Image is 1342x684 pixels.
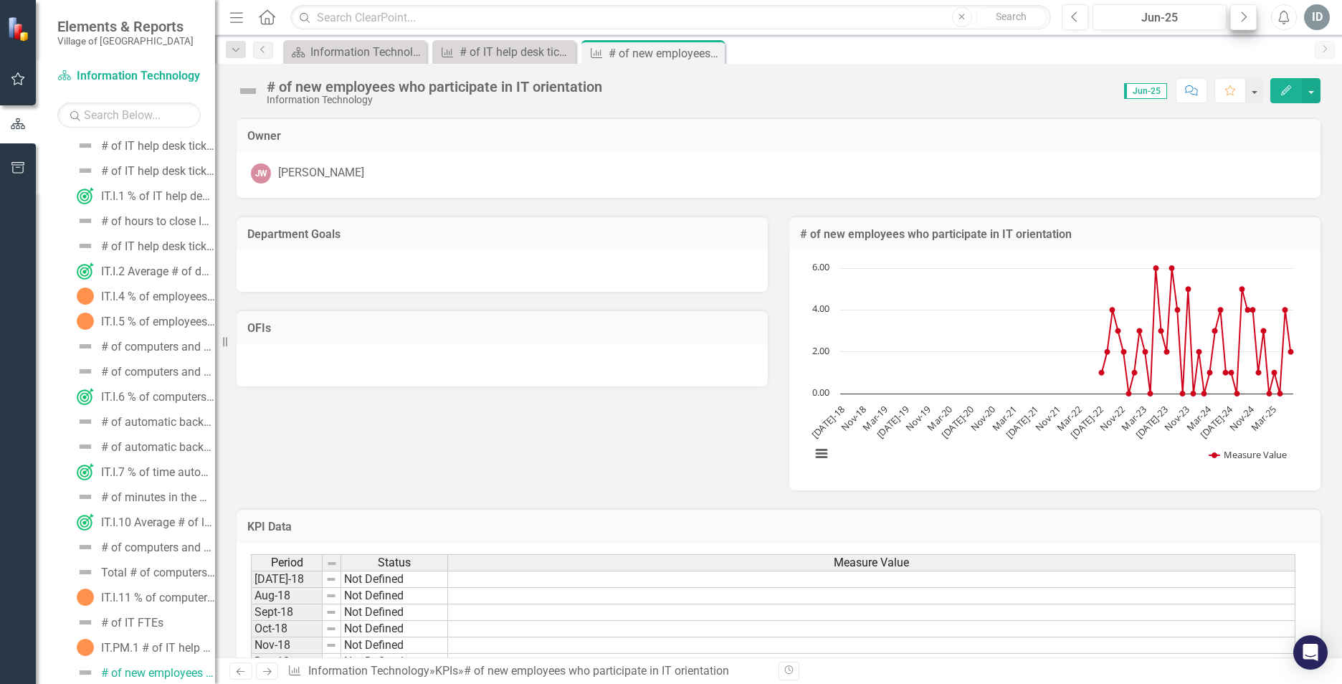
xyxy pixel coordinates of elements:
path: May-25, 4. Measure Value. [1282,308,1288,313]
div: Jun-25 [1098,9,1222,27]
path: Jul-23, 2. Measure Value. [1164,349,1170,355]
path: Dec-24, 1. Measure Value. [1256,370,1262,376]
div: # of IT help desk tickets submitted [101,165,215,178]
text: 2.00 [812,344,829,357]
path: Jun-24, 1. Measure Value. [1223,370,1229,376]
td: [DATE]-18 [251,571,323,588]
img: 8DAGhfEEPCf229AAAAAElFTkSuQmCC [325,607,337,618]
path: Nov-22, 2. Measure Value. [1121,349,1127,355]
td: Not Defined [341,654,448,670]
path: Nov-23, 5. Measure Value. [1186,286,1191,292]
span: Search [996,11,1027,22]
button: View chart menu, Chart [812,444,832,464]
span: Period [271,556,303,569]
text: Nov-23 [1162,403,1192,433]
path: Jun-25, 2. Measure Value. [1288,349,1294,355]
text: [DATE]-24 [1197,403,1236,442]
a: IT.I.5 % of employees satisfied with the timeliness of IT help desk services [73,310,215,333]
path: Jan-25, 3. Measure Value. [1261,328,1267,334]
img: No Information [77,639,94,656]
img: ClearPoint Strategy [7,16,32,41]
text: 4.00 [812,302,829,315]
a: Information Technology [308,664,429,678]
path: Oct-23, 0. Measure Value. [1180,391,1186,396]
div: # of automatic backups that are successful [101,416,215,429]
button: Show Measure Value [1209,448,1288,461]
span: Elements & Reports [57,18,194,35]
img: Not Defined [77,212,94,229]
div: IT.I.7 % of time automatic backups are successful [101,466,215,479]
div: Open Intercom Messenger [1293,635,1328,670]
div: # of new employees who participate in IT orientation [609,44,721,62]
a: IT.I.11 % of computers and servers that are [DEMOGRAPHIC_DATA] or less [73,586,215,609]
div: # of computers and servers within an active threshold that have current antivirus protection [101,341,215,353]
img: 8DAGhfEEPCf229AAAAAElFTkSuQmCC [325,623,337,635]
h3: Owner [247,130,1310,143]
div: # of computers and servers that are [DEMOGRAPHIC_DATA] or less [101,541,215,554]
div: JW [251,163,271,184]
a: # of new employees who participate in IT orientation [73,661,215,684]
div: # of hours to close IT help desk tickets [101,215,215,228]
img: On Target [77,513,94,531]
text: Nov-19 [903,403,933,433]
div: IT.I.1 % of IT help desk tickets closed [DATE] [101,190,215,203]
path: Mar-23, 2. Measure Value. [1143,349,1148,355]
td: Aug-18 [251,588,323,604]
h3: Department Goals [247,228,757,241]
img: No Information [77,288,94,305]
path: Sep-22, 4. Measure Value. [1110,308,1115,313]
a: IT.PM.1 # of IT help desk tickets closed per FTE per month [73,636,215,659]
img: Not Defined [77,137,94,154]
td: Dec-18 [251,654,323,670]
div: # of IT FTEs [101,617,163,630]
td: Oct-18 [251,621,323,637]
text: [DATE]-20 [938,403,976,441]
path: Mar-25, 1. Measure Value. [1272,370,1277,376]
a: IT.I.2 Average # of days to close IT help desk tickets [73,260,215,282]
div: Information Technology - Landing Page [310,43,423,61]
text: Mar-25 [1248,403,1278,433]
img: 8DAGhfEEPCf229AAAAAElFTkSuQmCC [325,656,337,668]
img: Not Defined [77,538,94,556]
img: On Target [77,187,94,204]
path: Dec-23, 0. Measure Value. [1191,391,1196,396]
a: # of hours to close IT help desk tickets [73,209,215,232]
td: Not Defined [341,571,448,588]
img: On Target [77,463,94,480]
button: Jun-25 [1093,4,1227,30]
path: Feb-23, 3. Measure Value. [1137,328,1143,334]
div: # of new employees who participate in IT orientation [464,664,729,678]
img: 8DAGhfEEPCf229AAAAAElFTkSuQmCC [326,558,338,569]
a: KPIs [435,664,458,678]
a: # of computers and servers within an active threshold [73,360,215,383]
a: Information Technology - Landing Page [287,43,423,61]
a: # of minutes in the month [73,485,215,508]
path: Nov-24, 4. Measure Value. [1250,308,1256,313]
path: Oct-22, 3. Measure Value. [1115,328,1121,334]
div: # of new employees who participate in IT orientation [101,667,215,680]
div: # of IT help desk tickets closed [101,240,215,253]
img: Not Defined [77,338,94,355]
img: On Target [77,388,94,405]
div: IT.I.11 % of computers and servers that are [DEMOGRAPHIC_DATA] or less [101,592,215,604]
text: Nov-24 [1227,403,1257,434]
div: Chart. Highcharts interactive chart. [804,261,1306,476]
td: Not Defined [341,621,448,637]
img: Not Defined [77,614,94,631]
a: IT.I.6 % of computers with current antivirus protection [73,385,215,408]
a: IT.I.10 Average # of lost IT staff work hours due to viruses or malware per month [73,510,215,533]
text: [DATE]-23 [1133,403,1171,441]
path: May-24, 4. Measure Value. [1218,308,1224,313]
img: Not Defined [77,664,94,681]
text: Mar-20 [924,403,954,433]
div: IT.PM.1 # of IT help desk tickets closed per FTE per month [101,642,215,655]
path: Jan-23, 1. Measure Value. [1132,370,1138,376]
small: Village of [GEOGRAPHIC_DATA] [57,35,194,47]
text: Mar-22 [1054,403,1084,433]
path: Sep-24, 5. Measure Value. [1239,286,1245,292]
path: Sep-23, 4. Measure Value. [1175,308,1181,313]
path: Aug-24, 0. Measure Value. [1234,391,1240,396]
input: Search Below... [57,103,201,128]
text: 0.00 [812,386,829,399]
a: # of computers and servers that are [DEMOGRAPHIC_DATA] or less [73,536,215,559]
